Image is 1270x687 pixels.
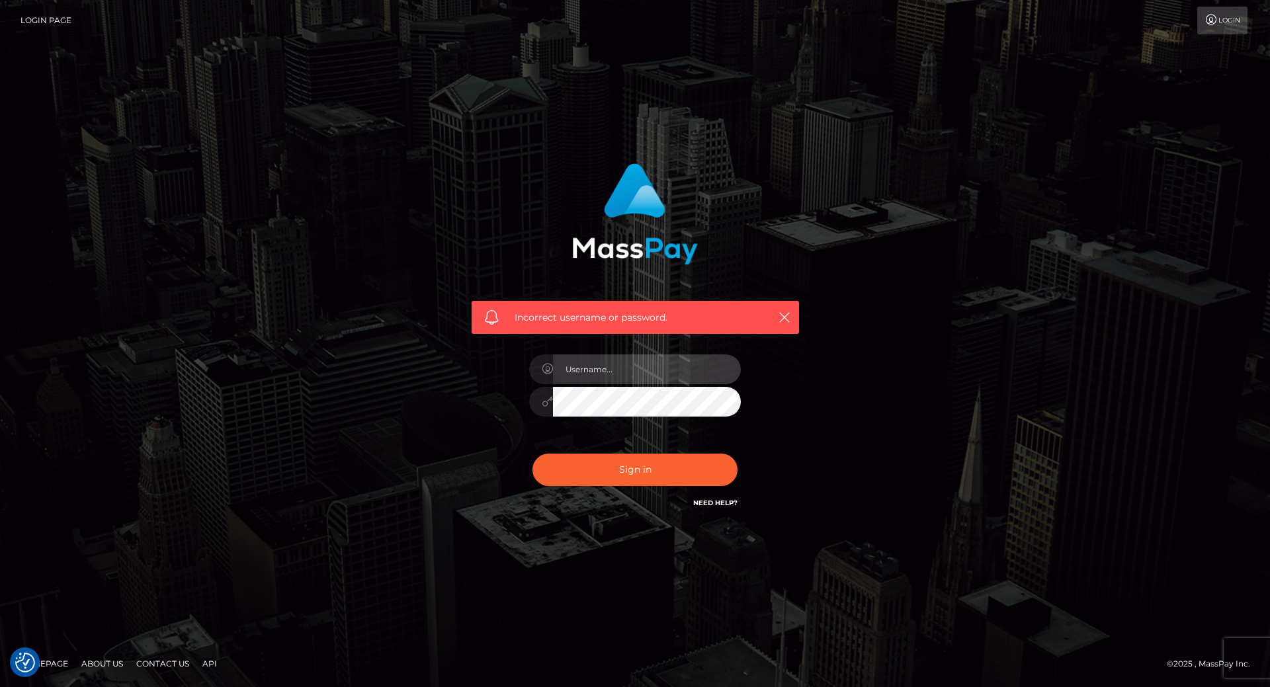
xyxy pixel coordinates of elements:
a: Homepage [15,653,73,674]
button: Sign in [532,454,738,486]
button: Consent Preferences [15,653,35,672]
a: Login [1197,7,1248,34]
img: Revisit consent button [15,653,35,672]
input: Username... [553,354,741,384]
span: Incorrect username or password. [515,311,756,325]
a: API [197,653,222,674]
a: Need Help? [693,499,738,507]
a: Login Page [21,7,71,34]
a: About Us [76,653,128,674]
a: Contact Us [131,653,194,674]
img: MassPay Login [572,163,698,264]
div: © 2025 , MassPay Inc. [1167,657,1260,671]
